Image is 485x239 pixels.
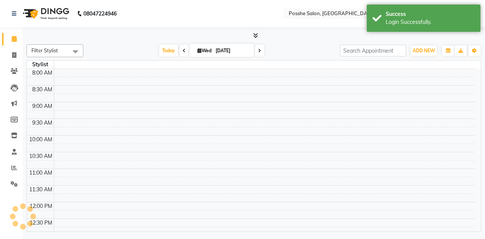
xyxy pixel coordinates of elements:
div: Success [386,10,475,18]
div: 9:30 AM [31,119,54,127]
img: logo [19,3,71,24]
div: 12:00 PM [28,202,54,210]
div: 10:00 AM [28,136,54,144]
span: Filter Stylist [31,47,58,53]
span: Today [159,45,178,56]
div: 11:00 AM [28,169,54,177]
div: 12:30 PM [28,219,54,227]
span: Wed [196,48,213,53]
div: Login Successfully. [386,18,475,26]
b: 08047224946 [83,3,117,24]
div: 10:30 AM [28,152,54,160]
button: ADD NEW [411,45,437,56]
div: 8:00 AM [31,69,54,77]
div: 8:30 AM [31,86,54,94]
span: ADD NEW [413,48,435,53]
input: Search Appointment [340,45,406,56]
input: 2025-09-03 [213,45,251,56]
div: 9:00 AM [31,102,54,110]
div: Stylist [27,61,54,69]
div: 11:30 AM [28,186,54,194]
